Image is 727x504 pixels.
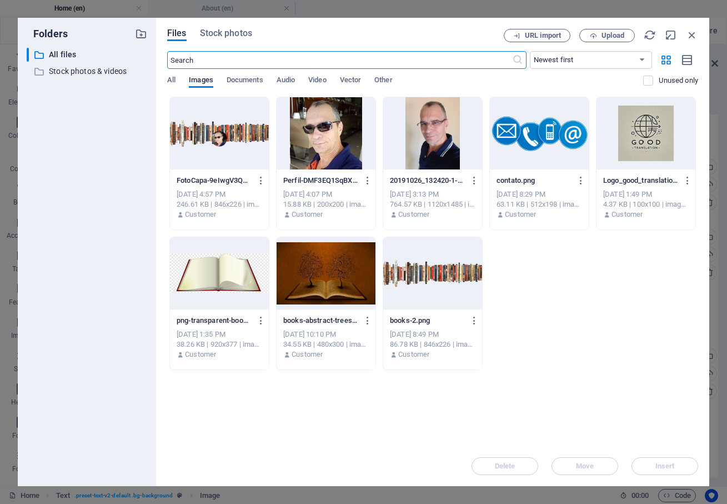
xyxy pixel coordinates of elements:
div: Stock photos & videos [27,64,147,78]
div: [DATE] 10:10 PM [283,330,369,340]
div: [DATE] 1:49 PM [603,189,689,199]
i: Reload [644,29,656,41]
div: 15.88 KB | 200x200 | image/jpeg [283,199,369,209]
p: 20191026_132420-1-e7SKPCjd_jv1MwQ4cWetBw.jpg [390,176,465,186]
p: Logo_good_translation.jpg [603,176,678,186]
div: 764.57 KB | 1120x1485 | image/jpeg [390,199,475,209]
span: Files [167,27,187,40]
div: 86.78 KB | 846x226 | image/png [390,340,475,350]
button: Upload [579,29,635,42]
div: 34.55 KB | 480x300 | image/jpeg [283,340,369,350]
p: contato.png [497,176,571,186]
span: Upload [601,32,624,39]
span: Stock photos [200,27,252,40]
span: Vector [340,73,362,89]
span: Other [374,73,392,89]
div: 63.11 KB | 512x198 | image/png [497,199,582,209]
div: [DATE] 3:13 PM [390,189,475,199]
p: Customer [611,209,643,219]
p: Customer [505,209,536,219]
p: png-transparent-book-free-content-open-book-pages-angle-reading-material.png [177,316,252,326]
span: All [167,73,176,89]
p: Perfil-DMF3EQ1SqBXjpGQ7AAIwHA.jpg [283,176,358,186]
div: 246.61 KB | 846x226 | image/png [177,199,262,209]
p: All files [49,48,127,61]
p: Customer [185,350,216,360]
span: URL import [525,32,561,39]
div: Stock photos & videos [27,64,127,78]
p: Customer [398,350,429,360]
span: Audio [277,73,295,89]
p: Stock photos & videos [49,65,127,78]
div: [DATE] 8:49 PM [390,330,475,340]
p: books-abstract-trees-2.jpg [283,316,358,326]
div: [DATE] 8:29 PM [497,189,582,199]
p: Displays only files that are not in use on the website. Files added during this session can still... [659,76,698,86]
div: [DATE] 1:35 PM [177,330,262,340]
p: Customer [398,209,429,219]
input: Search [167,51,512,69]
p: Folders [27,27,68,41]
i: Create new folder [135,28,147,40]
div: [DATE] 4:57 PM [177,189,262,199]
span: Images [189,73,213,89]
p: Customer [292,350,323,360]
div: 38.26 KB | 920x377 | image/png [177,340,262,350]
div: 4.37 KB | 100x100 | image/jpeg [603,199,689,209]
p: Customer [185,209,216,219]
span: Documents [227,73,263,89]
p: books-2.png [390,316,465,326]
button: URL import [504,29,570,42]
span: Video [308,73,326,89]
div: ​ [27,48,29,62]
p: FotoCapa-9eIwgV3QXo7H_iiW-6I_1w.png [177,176,252,186]
p: Customer [292,209,323,219]
i: Close [686,29,698,41]
div: [DATE] 4:07 PM [283,189,369,199]
i: Minimize [665,29,677,41]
